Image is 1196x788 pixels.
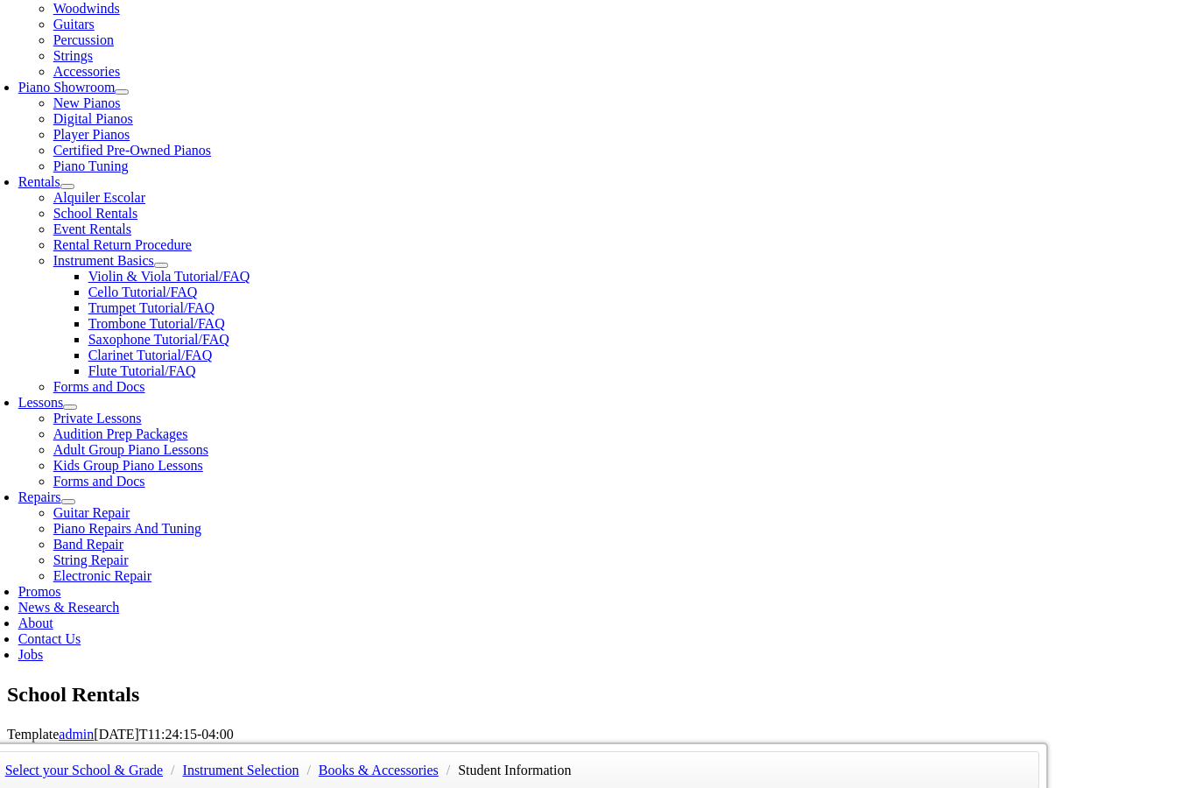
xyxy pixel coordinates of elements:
[53,158,129,173] a: Piano Tuning
[496,4,626,23] select: Zoom
[18,631,81,646] a: Contact Us
[53,64,120,79] a: Accessories
[53,190,145,205] a: Alquiler Escolar
[53,48,93,63] a: Strings
[442,763,454,777] span: /
[53,206,137,221] a: School Rentals
[5,763,163,777] a: Select your School & Grade
[18,584,61,599] a: Promos
[193,4,219,24] span: of 2
[53,32,114,47] a: Percussion
[7,727,59,742] span: Template
[53,111,133,126] a: Digital Pianos
[458,758,571,783] li: Student Information
[53,568,151,583] a: Electronic Repair
[18,174,60,189] a: Rentals
[63,405,77,410] button: Open submenu of Lessons
[53,237,192,252] a: Rental Return Procedure
[53,17,95,32] a: Guitars
[53,458,203,473] span: Kids Group Piano Lessons
[53,474,145,489] a: Forms and Docs
[88,300,215,315] a: Trumpet Tutorial/FAQ
[88,332,229,347] a: Saxophone Tutorial/FAQ
[53,442,208,457] a: Adult Group Piano Lessons
[18,616,53,630] a: About
[88,269,250,284] a: Violin & Viola Tutorial/FAQ
[60,184,74,189] button: Open submenu of Rentals
[53,537,123,552] a: Band Repair
[183,763,299,777] a: Instrument Selection
[53,95,121,110] a: New Pianos
[53,222,131,236] a: Event Rentals
[53,411,142,426] a: Private Lessons
[166,763,179,777] span: /
[18,489,61,504] a: Repairs
[18,80,116,95] a: Piano Showroom
[59,727,94,742] a: admin
[18,647,43,662] a: Jobs
[53,253,154,268] a: Instrument Basics
[115,89,129,95] button: Open submenu of Piano Showroom
[88,316,225,331] a: Trombone Tutorial/FAQ
[18,395,64,410] a: Lessons
[53,379,145,394] a: Forms and Docs
[61,499,75,504] button: Open submenu of Repairs
[53,505,130,520] a: Guitar Repair
[18,600,120,615] a: News & Research
[154,263,168,268] button: Open submenu of Instrument Basics
[94,727,233,742] span: [DATE]T11:24:15-04:00
[145,4,193,23] input: Page
[319,763,439,777] a: Books & Accessories
[53,127,130,142] a: Player Pianos
[88,363,196,378] a: Flute Tutorial/FAQ
[53,1,120,16] a: Woodwinds
[53,143,211,158] a: Certified Pre-Owned Pianos
[88,285,198,299] a: Cello Tutorial/FAQ
[53,552,129,567] a: String Repair
[53,426,188,441] a: Audition Prep Packages
[88,348,213,362] a: Clarinet Tutorial/FAQ
[302,763,314,777] span: /
[53,521,201,536] a: Piano Repairs And Tuning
